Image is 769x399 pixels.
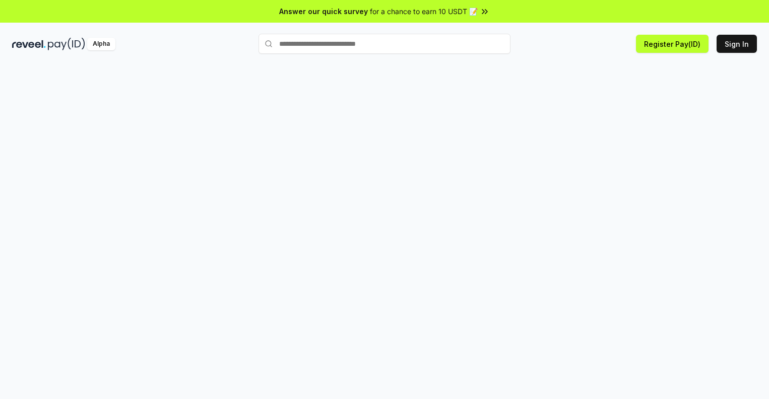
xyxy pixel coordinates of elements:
[87,38,115,50] div: Alpha
[636,35,709,53] button: Register Pay(ID)
[48,38,85,50] img: pay_id
[717,35,757,53] button: Sign In
[370,6,478,17] span: for a chance to earn 10 USDT 📝
[279,6,368,17] span: Answer our quick survey
[12,38,46,50] img: reveel_dark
